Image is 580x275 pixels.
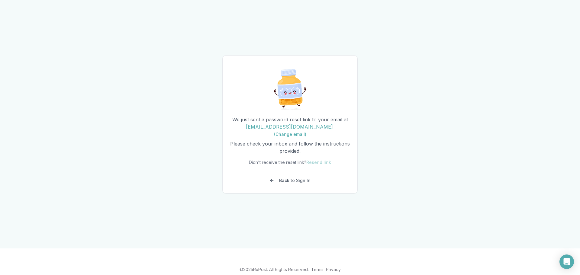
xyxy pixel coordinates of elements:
[266,175,314,186] button: Back to Sign In
[230,140,350,155] p: Please check your inbox and follow the instructions provided.
[230,116,350,138] p: We just sent a password reset link to your email at
[326,267,341,272] a: Privacy
[311,267,324,272] a: Terms
[249,157,331,170] div: Didn't receive the reset link?
[274,131,306,137] a: (Change email)
[246,124,333,130] span: [EMAIL_ADDRESS][DOMAIN_NAME]
[559,254,574,269] div: Open Intercom Messenger
[268,68,312,111] img: Excited Pill Bottle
